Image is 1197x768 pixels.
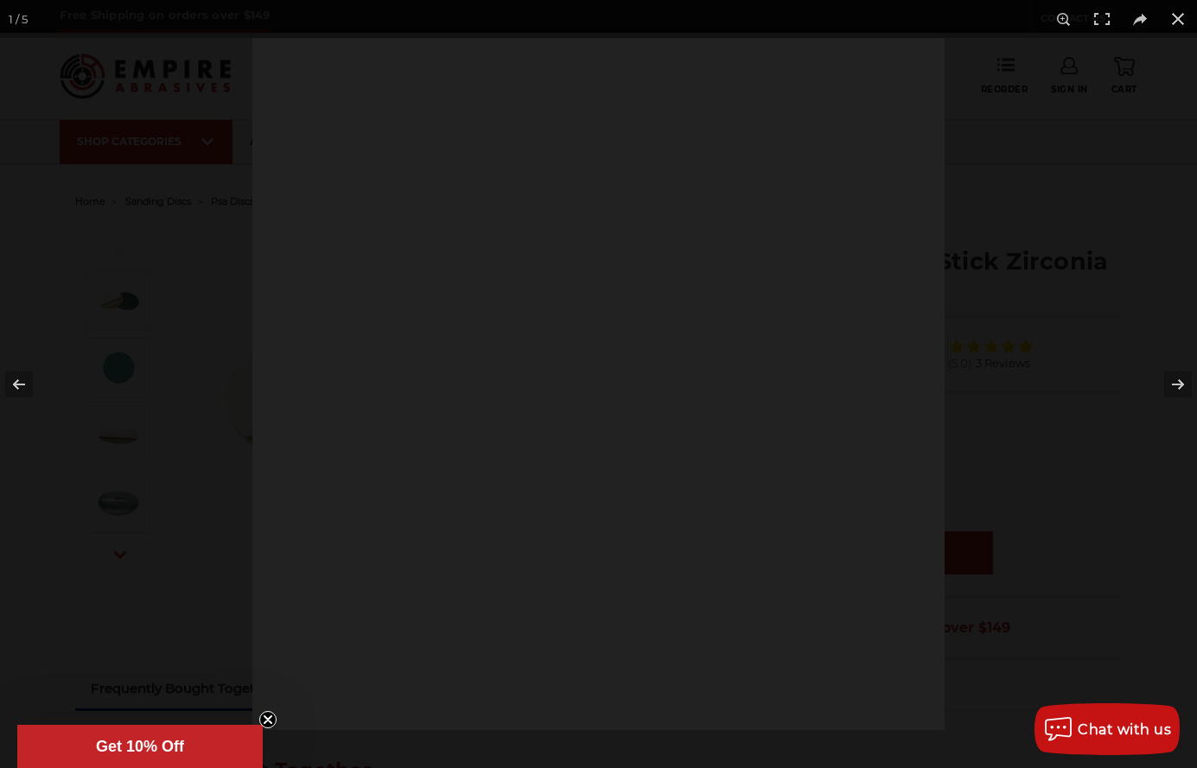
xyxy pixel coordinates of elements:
span: Chat with us [1078,721,1171,738]
span: Get 10% Off [96,738,184,755]
button: Chat with us [1035,703,1180,755]
button: Next (arrow right) [1137,341,1197,428]
div: Get 10% OffClose teaser [17,725,263,768]
button: Close teaser [259,711,277,728]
